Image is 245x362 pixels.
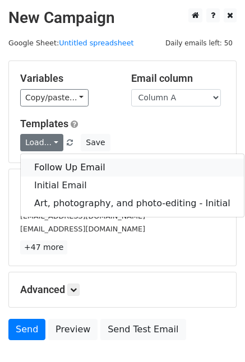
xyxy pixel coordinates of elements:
h2: New Campaign [8,8,237,27]
a: +47 more [20,240,67,254]
small: [EMAIL_ADDRESS][DOMAIN_NAME] [20,225,145,233]
a: Follow Up Email [21,159,244,177]
a: Untitled spreadsheet [59,39,133,47]
h5: Advanced [20,284,225,296]
a: Templates [20,118,68,129]
button: Save [81,134,110,151]
a: Send [8,319,45,340]
small: Google Sheet: [8,39,134,47]
a: Copy/paste... [20,89,89,106]
a: Load... [20,134,63,151]
a: Preview [48,319,98,340]
h5: Email column [131,72,225,85]
a: Send Test Email [100,319,186,340]
a: Initial Email [21,177,244,194]
a: Daily emails left: 50 [161,39,237,47]
a: Art, photography, and photo-editing - Initial [21,194,244,212]
h5: Variables [20,72,114,85]
iframe: Chat Widget [189,308,245,362]
span: Daily emails left: 50 [161,37,237,49]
